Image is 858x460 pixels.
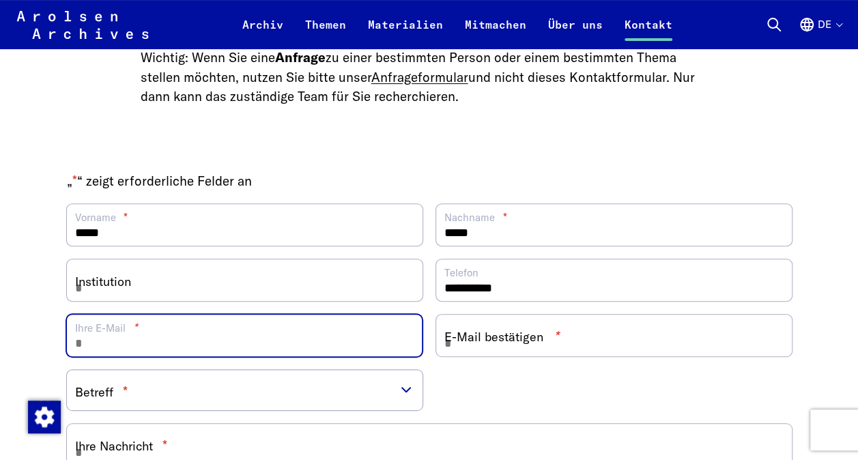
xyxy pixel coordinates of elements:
img: Zustimmung ändern [28,401,61,433]
a: Über uns [537,16,614,49]
a: Mitmachen [454,16,537,49]
nav: Primär [231,8,683,41]
strong: Anfrage [275,49,326,66]
a: Materialien [357,16,454,49]
p: Wichtig: Wenn Sie eine zu einer bestimmten Person oder einem bestimmten Thema stellen möchten, nu... [141,48,718,106]
a: Archiv [231,16,294,49]
button: Deutsch, Sprachauswahl [799,16,842,49]
p: „ “ zeigt erforderliche Felder an [67,171,792,190]
a: Kontakt [614,16,683,49]
a: Themen [294,16,357,49]
a: Anfrageformular [371,69,468,85]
